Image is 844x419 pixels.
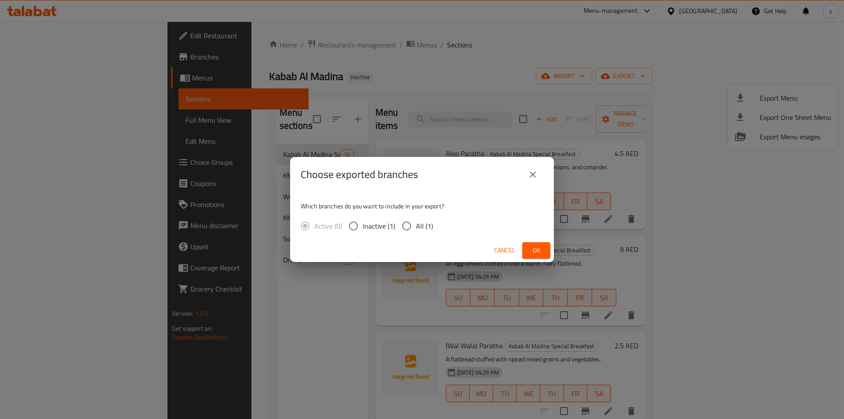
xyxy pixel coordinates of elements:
[301,168,418,182] h2: Choose exported branches
[494,245,515,256] span: Cancel
[491,242,519,259] button: Cancel
[301,202,543,211] p: Which branches do you want to include in your export?
[529,245,543,256] span: Ok
[416,221,433,231] span: All (1)
[363,221,395,231] span: Inactive (1)
[522,242,550,259] button: Ok
[314,221,342,231] span: Active (0)
[522,164,543,185] button: close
